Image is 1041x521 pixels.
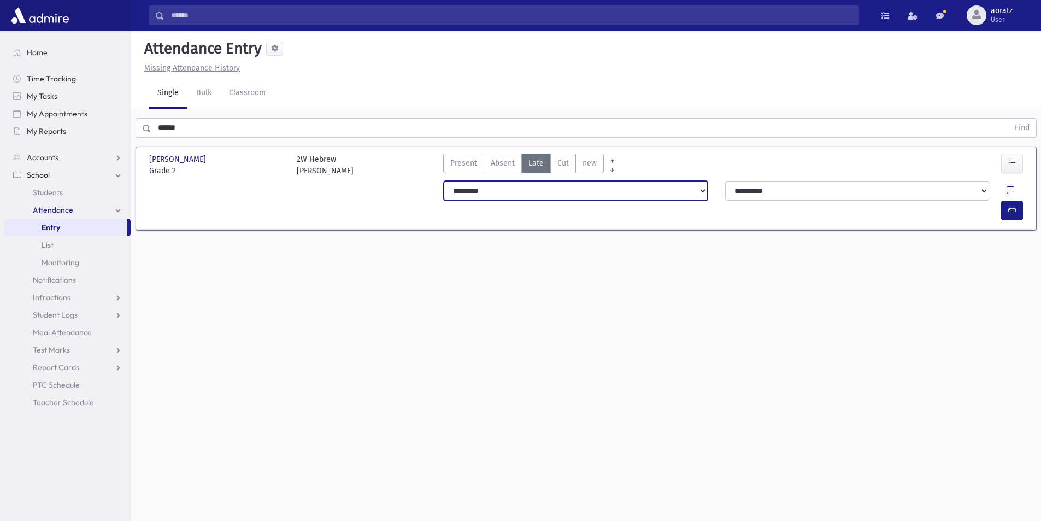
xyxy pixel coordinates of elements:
[27,170,50,180] span: School
[27,91,57,101] span: My Tasks
[27,153,58,162] span: Accounts
[220,78,274,109] a: Classroom
[4,184,131,201] a: Students
[4,201,131,219] a: Attendance
[4,149,131,166] a: Accounts
[42,240,54,250] span: List
[4,306,131,324] a: Student Logs
[4,376,131,394] a: PTC Schedule
[9,4,72,26] img: AdmirePro
[557,157,569,169] span: Cut
[27,109,87,119] span: My Appointments
[4,219,127,236] a: Entry
[164,5,858,25] input: Search
[149,154,208,165] span: [PERSON_NAME]
[491,157,515,169] span: Absent
[33,380,80,390] span: PTC Schedule
[33,345,70,355] span: Test Marks
[583,157,597,169] span: new
[4,44,131,61] a: Home
[991,7,1013,15] span: aoratz
[991,15,1013,24] span: User
[4,166,131,184] a: School
[144,63,240,73] u: Missing Attendance History
[27,48,48,57] span: Home
[4,254,131,271] a: Monitoring
[297,154,354,177] div: 2W Hebrew [PERSON_NAME]
[27,74,76,84] span: Time Tracking
[1008,119,1036,137] button: Find
[27,126,66,136] span: My Reports
[443,154,604,177] div: AttTypes
[4,122,131,140] a: My Reports
[528,157,544,169] span: Late
[4,394,131,411] a: Teacher Schedule
[33,310,78,320] span: Student Logs
[4,271,131,289] a: Notifications
[42,223,60,232] span: Entry
[42,257,79,267] span: Monitoring
[33,275,76,285] span: Notifications
[33,292,70,302] span: Infractions
[4,70,131,87] a: Time Tracking
[4,324,131,341] a: Meal Attendance
[4,105,131,122] a: My Appointments
[33,327,92,337] span: Meal Attendance
[33,397,94,407] span: Teacher Schedule
[4,289,131,306] a: Infractions
[140,39,262,58] h5: Attendance Entry
[4,359,131,376] a: Report Cards
[149,165,286,177] span: Grade 2
[33,188,63,197] span: Students
[4,87,131,105] a: My Tasks
[140,63,240,73] a: Missing Attendance History
[187,78,220,109] a: Bulk
[149,78,187,109] a: Single
[33,362,79,372] span: Report Cards
[33,205,73,215] span: Attendance
[4,341,131,359] a: Test Marks
[450,157,477,169] span: Present
[4,236,131,254] a: List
